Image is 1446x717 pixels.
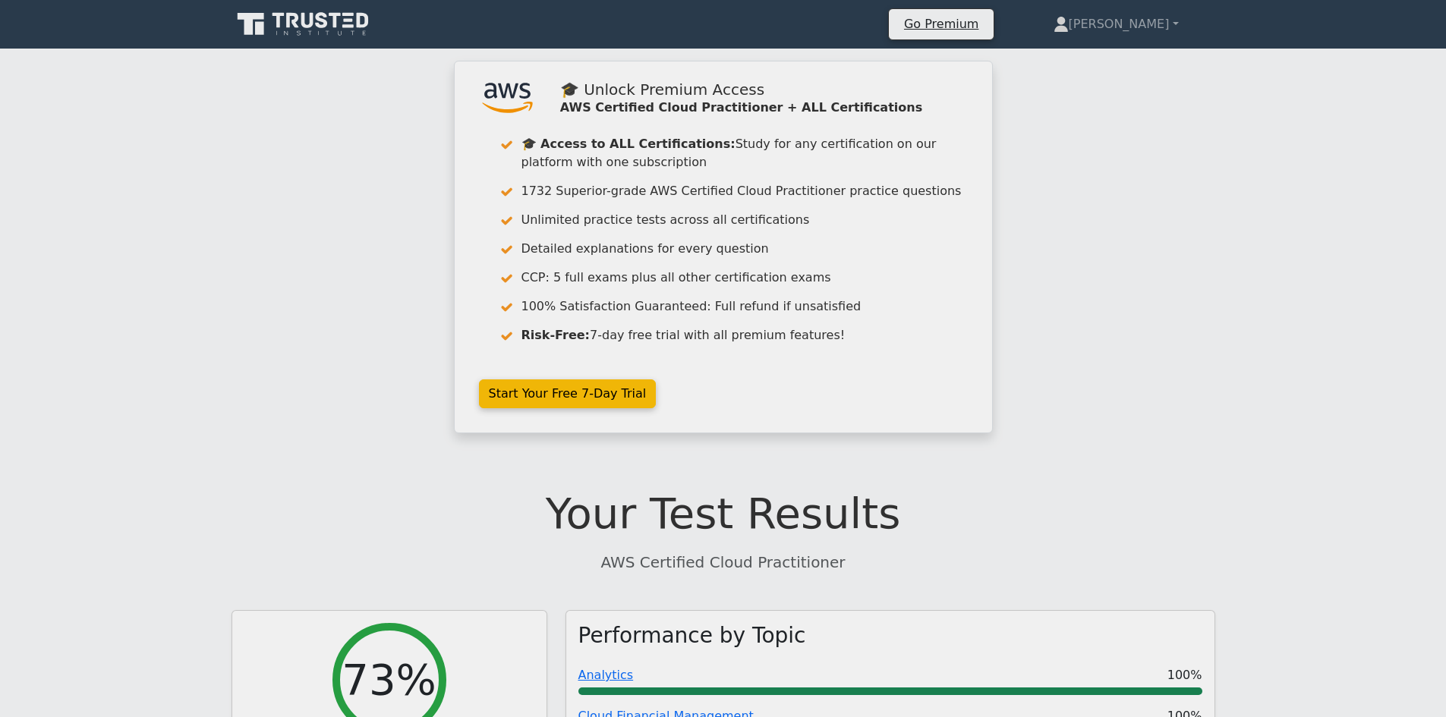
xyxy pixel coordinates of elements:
a: Start Your Free 7-Day Trial [479,379,657,408]
p: AWS Certified Cloud Practitioner [232,551,1215,574]
span: 100% [1167,666,1202,684]
a: Go Premium [895,14,988,34]
h1: Your Test Results [232,488,1215,539]
h2: 73% [342,654,436,705]
a: [PERSON_NAME] [1017,9,1215,39]
h3: Performance by Topic [578,623,806,649]
a: Analytics [578,668,634,682]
